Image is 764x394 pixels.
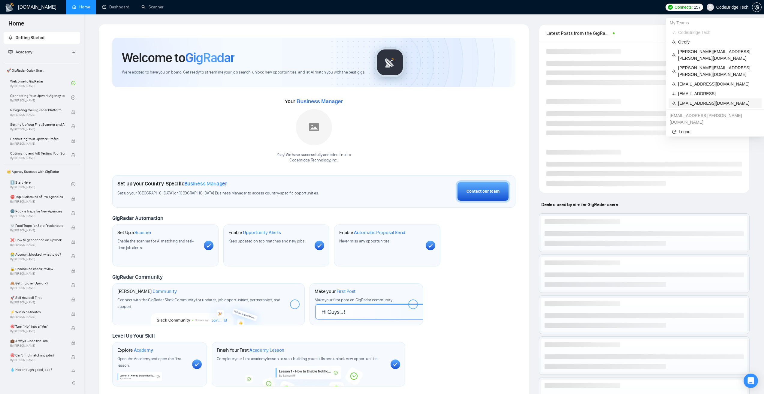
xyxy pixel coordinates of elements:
[10,344,65,347] span: By [PERSON_NAME]
[10,266,65,272] span: 🔓 Unblocked cases: review
[71,297,75,302] span: lock
[4,19,29,32] span: Home
[71,380,77,386] span: double-left
[122,70,365,75] span: We're excited to have you on board. Get ready to streamline your job search, unlock new opportuni...
[752,5,762,10] a: setting
[71,341,75,345] span: lock
[184,180,227,187] span: Business Manager
[10,315,65,319] span: By [PERSON_NAME]
[672,92,676,95] span: team
[672,53,676,57] span: team
[354,230,405,236] span: Automatic Proposal Send
[8,35,13,40] span: rocket
[71,355,75,359] span: lock
[112,274,163,280] span: GigRadar Community
[10,150,65,156] span: Optimizing and A/B Testing Your Scanner for Better Results
[71,211,75,215] span: lock
[8,50,13,54] span: fund-projection-screen
[243,230,281,236] span: Opportunity Alerts
[672,130,676,134] span: logout
[10,136,65,142] span: Optimizing Your Upwork Profile
[678,90,758,97] span: [EMAIL_ADDRESS]
[112,332,155,339] span: Level Up Your Skill
[296,109,332,145] img: placeholder.png
[10,280,65,286] span: 🙈 Getting over Upwork?
[277,158,351,163] p: Codebridge Technology, Inc. .
[117,239,194,250] span: Enable the scanner for AI matching and real-time job alerts.
[5,3,14,12] img: logo
[217,356,379,361] span: Complete your first academy lesson to start building your skills and unlock new opportunities.
[672,69,676,73] span: team
[71,153,75,157] span: lock
[666,111,764,127] div: nazar.levchuk@gigradar.io
[10,208,65,214] span: 🌚 Rookie Traps for New Agencies
[10,301,65,304] span: By [PERSON_NAME]
[112,215,163,221] span: GigRadar Automation
[694,4,700,11] span: 157
[152,288,177,294] span: Community
[71,269,75,273] span: lock
[678,65,758,78] span: [PERSON_NAME][EMAIL_ADDRESS][PERSON_NAME][DOMAIN_NAME]
[752,5,761,10] span: setting
[375,47,405,77] img: gigradar-logo.png
[8,50,32,55] span: Academy
[752,2,762,12] button: setting
[4,166,80,178] span: 👑 Agency Success with GigRadar
[297,98,343,104] span: Business Manager
[672,31,676,34] span: team
[117,356,182,368] span: Open the Academy and open the first lesson.
[4,32,80,44] li: Getting Started
[71,81,75,85] span: check-circle
[10,91,71,104] a: Connecting Your Upwork Agency to GigRadarBy[PERSON_NAME]
[10,367,65,373] span: 💧 Not enough good jobs?
[10,156,65,160] span: By [PERSON_NAME]
[72,5,90,10] a: homeHome
[675,4,693,11] span: Connects:
[10,194,65,200] span: ⛔ Top 3 Mistakes of Pro Agencies
[10,142,65,146] span: By [PERSON_NAME]
[10,352,65,358] span: 🎯 Can't find matching jobs?
[10,128,65,131] span: By [PERSON_NAME]
[71,225,75,230] span: lock
[337,288,356,294] span: First Post
[339,239,390,244] span: Never miss any opportunities.
[10,358,65,362] span: By [PERSON_NAME]
[10,286,65,290] span: By [PERSON_NAME]
[10,329,65,333] span: By [PERSON_NAME]
[668,5,673,10] img: upwork-logo.png
[10,107,65,113] span: Navigating the GigRadar Platform
[10,223,65,229] span: ☠️ Fatal Traps for Solo Freelancers
[678,81,758,87] span: [EMAIL_ADDRESS][DOMAIN_NAME]
[71,124,75,128] span: lock
[339,230,405,236] h1: Enable
[666,18,764,28] div: My Teams
[228,239,306,244] span: Keep updated on top matches and new jobs.
[10,237,65,243] span: ❌ How to get banned on Upwork
[708,5,712,9] span: user
[10,122,65,128] span: Setting Up Your First Scanner and Auto-Bidder
[10,295,65,301] span: 🚀 Sell Yourself First
[10,178,71,191] a: 1️⃣ Start HereBy[PERSON_NAME]
[10,214,65,218] span: By [PERSON_NAME]
[315,288,356,294] h1: Make your
[117,288,177,294] h1: [PERSON_NAME]
[71,326,75,330] span: lock
[315,297,393,302] span: Make your first post on GigRadar community.
[71,283,75,287] span: lock
[117,297,280,309] span: Connect with the GigRadar Slack Community for updates, job opportunities, partnerships, and support.
[71,369,75,374] span: lock
[277,152,351,164] div: Yaay! We have successfully added null null to
[10,200,65,203] span: By [PERSON_NAME]
[71,254,75,258] span: lock
[134,230,151,236] span: Scanner
[285,98,343,105] span: Your
[10,257,65,261] span: By [PERSON_NAME]
[678,100,758,107] span: [EMAIL_ADDRESS][DOMAIN_NAME]
[10,113,65,117] span: By [PERSON_NAME]
[456,180,510,203] button: Contact our team
[117,230,151,236] h1: Set Up a
[141,5,164,10] a: searchScanner
[16,35,44,40] span: Getting Started
[672,82,676,86] span: team
[134,347,153,353] span: Academy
